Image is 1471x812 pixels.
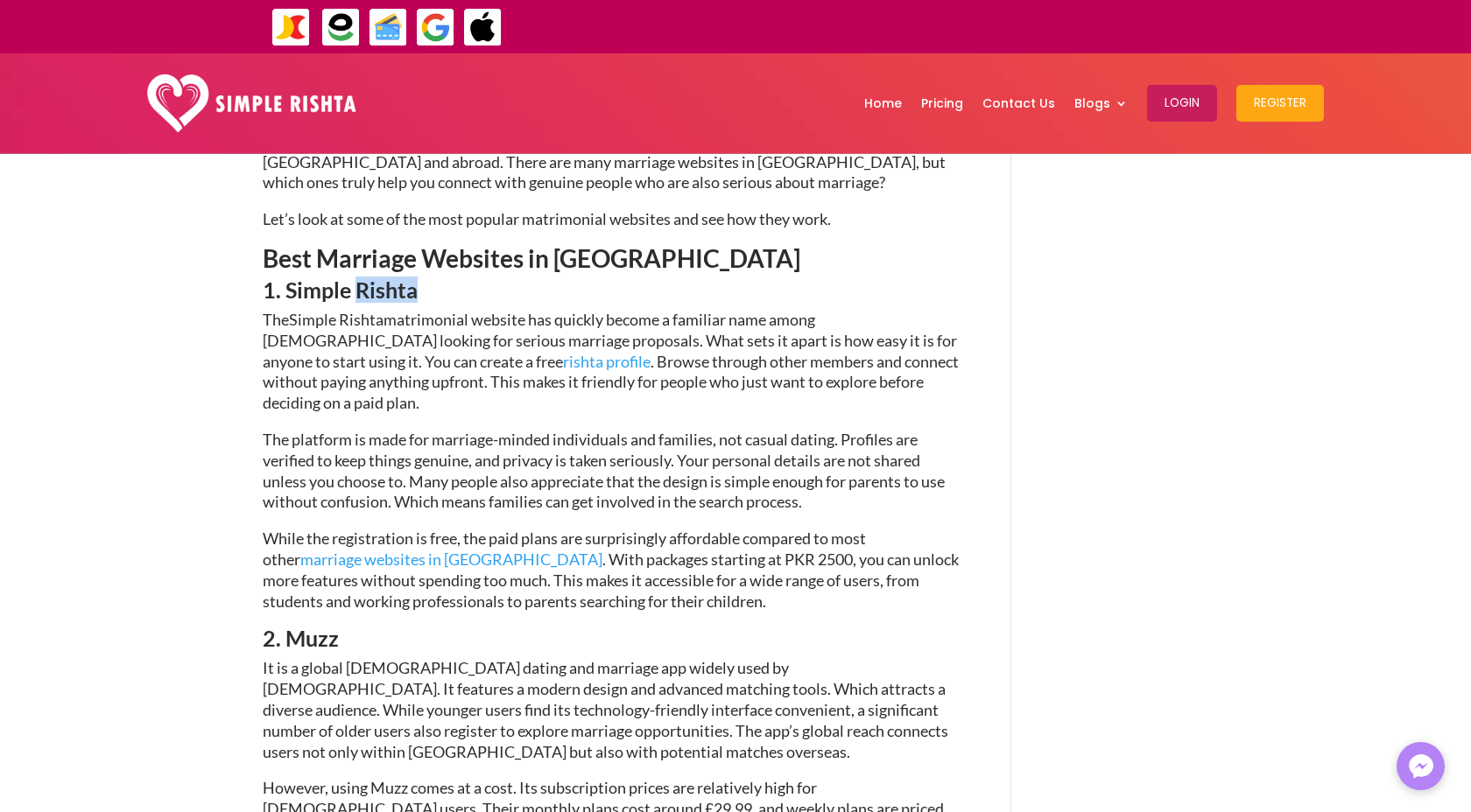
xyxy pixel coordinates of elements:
button: Register [1236,85,1324,122]
span: Simple Rishta [289,310,384,329]
span: 2. Muzz [263,625,339,651]
span: Let’s look at some of the most popular matrimonial websites and see how they work. [263,209,831,228]
img: Credit Cards [369,8,408,47]
a: Blogs [1074,58,1128,149]
a: Pricing [921,58,963,149]
img: Messenger [1404,749,1439,784]
span: matrimonial website has quickly become a familiar name among [DEMOGRAPHIC_DATA] looking for serio... [263,310,959,412]
button: Login [1147,85,1217,122]
span: Best Marriage Websites in [GEOGRAPHIC_DATA] [263,243,800,273]
span: Many people turn to and apps to find compatible matches, both within [GEOGRAPHIC_DATA] and abroad... [263,131,946,192]
a: Contact Us [982,58,1055,149]
a: rishta profile [563,352,651,371]
span: The platform is made for marriage-minded individuals and families, not casual dating. Profiles ar... [263,430,945,511]
img: JazzCash-icon [271,8,311,47]
img: GooglePay-icon [416,8,455,47]
a: Register [1236,58,1324,149]
span: The [263,310,289,329]
span: 1. Simple Rishta [263,276,418,303]
span: While the registration is free, the paid plans are surprisingly affordable compared to most other... [263,528,959,610]
span: It is a global [DEMOGRAPHIC_DATA] dating and marriage app widely used by [DEMOGRAPHIC_DATA]. It f... [263,658,948,760]
a: marriage websites in [GEOGRAPHIC_DATA] [300,549,602,569]
a: Home [864,58,902,149]
a: Login [1147,58,1217,149]
img: EasyPaisa-icon [321,8,361,47]
img: ApplePay-icon [463,8,503,47]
